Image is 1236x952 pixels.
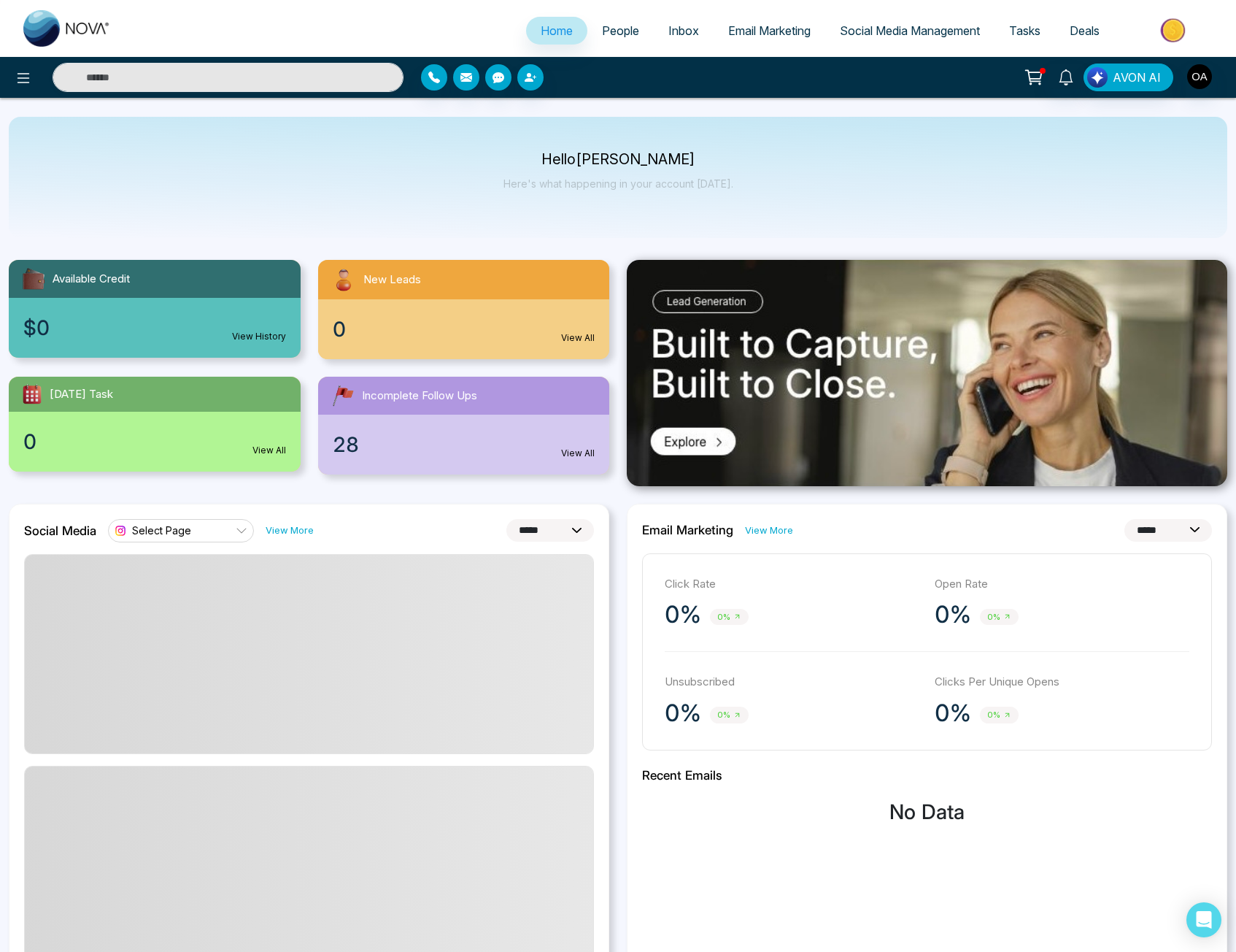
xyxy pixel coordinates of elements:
[526,17,587,45] a: Home
[113,523,128,538] img: instagram
[333,314,346,345] span: 0
[1084,64,1173,91] button: AVON AI
[1121,14,1227,47] img: Market-place.gif
[840,23,980,38] span: Social Media Management
[665,699,701,728] p: 0%
[587,17,654,45] a: People
[1087,67,1108,88] img: Lead Flow
[232,330,286,343] a: View History
[23,10,111,47] img: Nova CRM Logo
[710,609,749,626] span: 0%
[602,23,639,38] span: People
[309,260,619,359] a: New Leads0View All
[503,153,733,166] p: Hello [PERSON_NAME]
[642,768,1212,783] h2: Recent Emails
[935,674,1190,691] p: Clicks Per Unique Opens
[665,674,920,691] p: Unsubscribed
[935,576,1190,593] p: Open Rate
[132,523,191,537] span: Select Page
[665,576,920,593] p: Click Rate
[668,23,699,38] span: Inbox
[50,386,113,403] span: [DATE] Task
[710,707,749,723] span: 0%
[728,23,811,38] span: Email Marketing
[714,17,825,45] a: Email Marketing
[642,800,1212,825] h3: No Data
[627,260,1227,486] img: .
[24,523,96,538] h2: Social Media
[935,600,971,629] p: 0%
[561,447,595,460] a: View All
[23,312,50,343] span: $0
[503,177,733,190] p: Here's what happening in your account [DATE].
[252,444,286,457] a: View All
[745,523,793,537] a: View More
[53,271,130,288] span: Available Credit
[1186,902,1221,937] div: Open Intercom Messenger
[330,383,356,409] img: followUps.svg
[266,523,314,537] a: View More
[23,426,36,457] span: 0
[1009,23,1040,38] span: Tasks
[333,429,359,460] span: 28
[363,272,421,288] span: New Leads
[1070,23,1100,38] span: Deals
[362,388,477,404] span: Incomplete Follow Ups
[994,17,1055,45] a: Tasks
[935,699,971,728] p: 0%
[642,523,733,537] h2: Email Marketing
[980,707,1019,723] span: 0%
[825,17,994,45] a: Social Media Management
[1055,17,1114,45] a: Deals
[20,266,47,292] img: availableCredit.svg
[541,23,573,38] span: Home
[665,600,701,629] p: 0%
[980,609,1019,626] span: 0%
[330,266,358,293] img: newLeads.svg
[20,383,44,406] img: todayTask.svg
[654,17,714,45] a: Inbox
[1187,64,1212,89] img: User Avatar
[309,377,619,475] a: Incomplete Follow Ups28View All
[561,331,595,345] a: View All
[1113,69,1161,86] span: AVON AI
